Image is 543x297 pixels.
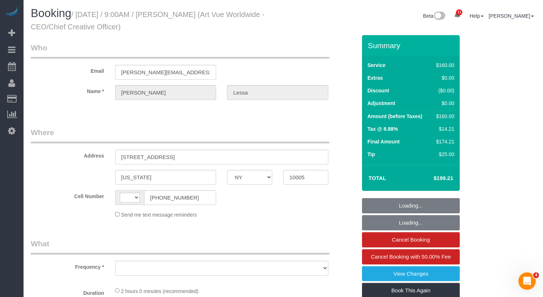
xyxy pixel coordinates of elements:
[367,151,375,158] label: Tip
[423,13,446,19] a: Beta
[4,7,19,17] img: Automaid Logo
[470,13,484,19] a: Help
[412,175,453,181] h4: $199.21
[367,62,386,69] label: Service
[433,138,454,145] div: $174.21
[433,100,454,107] div: $0.00
[227,85,328,100] input: Last Name
[362,249,460,264] a: Cancel Booking with 50.00% Fee
[121,212,197,218] span: Send me text message reminders
[367,87,389,94] label: Discount
[115,65,216,80] input: Email
[115,170,216,185] input: City
[367,113,422,120] label: Amount (before Taxes)
[367,138,400,145] label: Final Amount
[489,13,534,19] a: [PERSON_NAME]
[450,7,464,23] a: 11
[25,261,110,271] label: Frequency *
[367,100,395,107] label: Adjustment
[362,266,460,281] a: View Changes
[31,11,265,31] small: / [DATE] / 9:00AM / [PERSON_NAME] (Art Vue Worldwide - CEO/Chief Creative Officer)
[433,151,454,158] div: $25.00
[25,287,110,297] label: Duration
[533,272,539,278] span: 4
[121,288,198,294] span: 2 hours 0 minutes (recommended)
[25,85,110,95] label: Name *
[362,232,460,247] a: Cancel Booking
[456,9,462,15] span: 11
[25,150,110,159] label: Address
[433,12,445,21] img: New interface
[115,85,216,100] input: First Name
[31,7,71,20] span: Booking
[371,254,451,260] span: Cancel Booking with 50.00% Fee
[433,62,454,69] div: $160.00
[433,74,454,81] div: $0.00
[144,190,216,205] input: Cell Number
[369,175,386,181] strong: Total
[31,42,329,59] legend: Who
[367,125,398,133] label: Tax @ 8.88%
[518,272,536,290] iframe: Intercom live chat
[31,238,329,255] legend: What
[25,190,110,200] label: Cell Number
[31,127,329,143] legend: Where
[367,74,383,81] label: Extras
[25,65,110,75] label: Email
[368,41,456,50] h3: Summary
[433,125,454,133] div: $14.21
[433,113,454,120] div: $160.00
[433,87,454,94] div: ($0.00)
[283,170,328,185] input: Zip Code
